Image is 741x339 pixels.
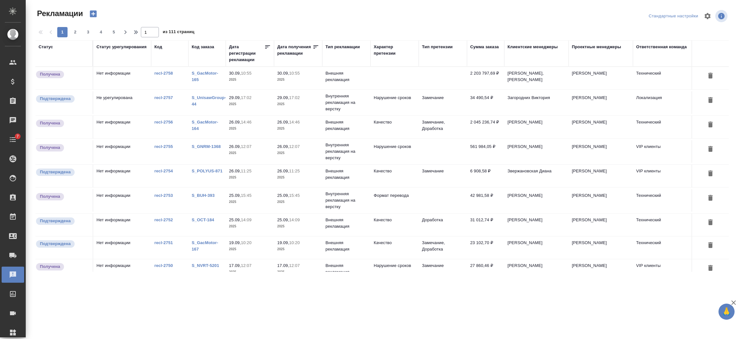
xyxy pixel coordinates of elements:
p: 25.09, [277,193,289,198]
p: 10:20 [241,240,252,245]
div: Клиентские менеджеры [508,44,558,50]
td: Доработка [419,214,467,236]
button: Удалить [705,119,716,131]
p: 25.09, [229,217,241,222]
a: S_GacMotor-165 [192,71,218,82]
a: recl-2750 [154,263,173,268]
td: 34 490,54 ₽ [467,91,504,114]
p: 25.09, [229,193,241,198]
td: Внутренняя рекламация на верстку [322,188,370,213]
span: Рекламации [35,8,83,19]
span: 5 [109,29,119,35]
td: Нарушение сроков [370,140,419,163]
td: [PERSON_NAME] [569,236,633,259]
span: Настроить таблицу [700,8,715,24]
td: Внутренняя рекламация на верстку [322,139,370,164]
p: 26.09, [229,169,241,173]
span: 🙏 [721,305,732,318]
p: 10:20 [289,240,300,245]
td: [PERSON_NAME] [504,214,569,236]
td: 23 102,70 ₽ [467,236,504,259]
td: [PERSON_NAME] [504,116,569,138]
p: 11:25 [241,169,252,173]
p: 2025 [229,246,271,252]
p: 26.09, [229,144,241,149]
p: 17:02 [241,95,252,100]
td: [PERSON_NAME] [569,214,633,236]
p: 2025 [229,199,271,205]
td: Нет информации [93,189,151,212]
td: 42 981,58 ₽ [467,189,504,212]
p: 12:07 [289,144,300,149]
button: Удалить [705,168,716,180]
div: Статус урегулирования [96,44,147,50]
td: Технический [633,214,697,236]
span: 3 [83,29,93,35]
td: [PERSON_NAME] [569,116,633,138]
p: 2025 [229,223,271,230]
button: Удалить [705,262,716,274]
td: Нарушение сроков [370,259,419,282]
td: Нарушение сроков [370,91,419,114]
button: Удалить [705,143,716,155]
p: 19.09, [277,240,289,245]
td: [PERSON_NAME] [569,91,633,114]
button: Удалить [705,70,716,82]
p: 12:07 [241,144,252,149]
td: 2 045 236,74 ₽ [467,116,504,138]
a: S_POLYUS-871 [192,169,223,173]
span: 7 [13,133,23,140]
td: Загородних Виктория [504,91,569,114]
td: Технический [633,116,697,138]
button: Удалить [705,217,716,229]
td: Внешняя рекламация [322,165,370,187]
td: [PERSON_NAME] [569,67,633,89]
td: Нет информации [93,140,151,163]
p: 17.09, [229,263,241,268]
p: 2025 [277,77,319,83]
span: из 111 страниц [163,28,194,37]
p: 29.09, [277,95,289,100]
td: Внешняя рекламация [322,67,370,89]
p: 10:55 [241,71,252,76]
td: Локализация [633,91,697,114]
a: S_UnisawGroup-44 [192,95,226,106]
p: 12:07 [289,263,300,268]
p: Подтверждена [40,241,71,247]
button: 5 [109,27,119,37]
p: 2025 [229,150,271,156]
td: Нет информации [93,214,151,236]
td: [PERSON_NAME] [569,165,633,187]
button: Удалить [705,240,716,252]
a: recl-2758 [154,71,173,76]
button: 3 [83,27,93,37]
p: Получена [40,263,60,270]
button: 🙏 [718,304,735,320]
a: recl-2755 [154,144,173,149]
a: recl-2751 [154,240,173,245]
p: 26.09, [277,144,289,149]
p: 14:09 [241,217,252,222]
td: Формат перевода [370,189,419,212]
td: [PERSON_NAME] [569,189,633,212]
p: 2025 [277,125,319,132]
div: Проектные менеджеры [572,44,621,50]
p: 11:25 [289,169,300,173]
p: 26.09, [277,169,289,173]
td: Качество [370,116,419,138]
a: 7 [2,132,24,148]
p: 2025 [277,150,319,156]
td: Замечание, Доработка [419,116,467,138]
p: 2025 [277,101,319,107]
p: Подтверждена [40,169,71,175]
p: 26.09, [229,120,241,124]
td: [PERSON_NAME] [504,259,569,282]
div: Дата регистрации рекламации [229,44,264,63]
p: Получена [40,71,60,78]
p: 2025 [277,269,319,275]
p: 15:45 [241,193,252,198]
p: 2025 [229,269,271,275]
td: [PERSON_NAME] [504,140,569,163]
p: 2025 [277,223,319,230]
td: Технический [633,236,697,259]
